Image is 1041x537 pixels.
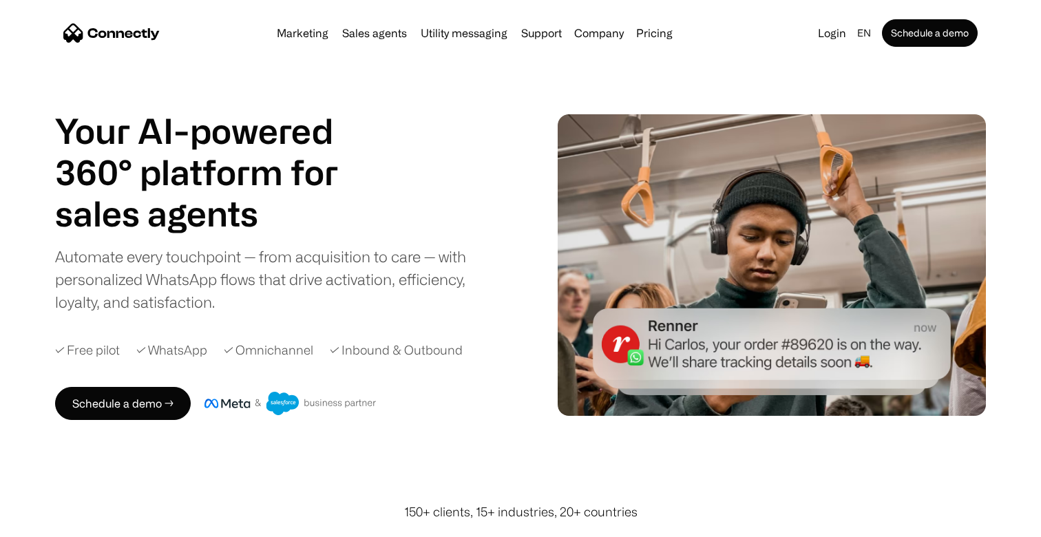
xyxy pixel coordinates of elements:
a: home [63,23,160,43]
a: Marketing [271,28,334,39]
ul: Language list [28,513,83,532]
aside: Language selected: English [14,512,83,532]
a: Sales agents [337,28,412,39]
div: ✓ Omnichannel [224,341,313,359]
a: Schedule a demo [882,19,978,47]
div: en [852,23,879,43]
div: ✓ Inbound & Outbound [330,341,463,359]
div: en [857,23,871,43]
div: 150+ clients, 15+ industries, 20+ countries [404,503,638,521]
div: Company [574,23,624,43]
a: Login [812,23,852,43]
div: ✓ Free pilot [55,341,120,359]
h1: sales agents [55,193,372,234]
a: Support [516,28,567,39]
div: Company [570,23,628,43]
a: Pricing [631,28,678,39]
h1: Your AI-powered 360° platform for [55,110,372,193]
div: carousel [55,193,372,234]
a: Utility messaging [415,28,513,39]
div: 1 of 4 [55,193,372,234]
a: Schedule a demo → [55,387,191,420]
img: Meta and Salesforce business partner badge. [204,392,377,415]
div: ✓ WhatsApp [136,341,207,359]
div: Automate every touchpoint — from acquisition to care — with personalized WhatsApp flows that driv... [55,245,489,313]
